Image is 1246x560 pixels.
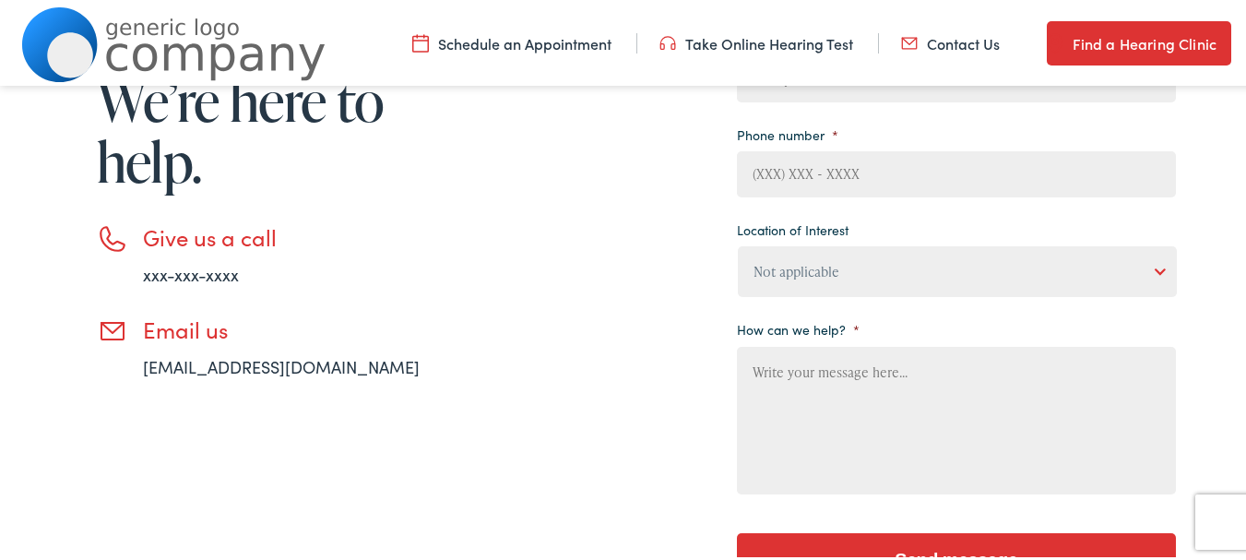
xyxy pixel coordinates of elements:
[737,219,848,235] label: Location of Interest
[1047,30,1063,52] img: utility icon
[412,30,611,51] a: Schedule an Appointment
[901,30,1000,51] a: Contact Us
[143,314,475,340] h3: Email us
[737,149,1176,195] input: (XXX) XXX - XXXX
[412,30,429,51] img: utility icon
[737,124,838,140] label: Phone number
[659,30,676,51] img: utility icon
[143,352,420,375] a: [EMAIL_ADDRESS][DOMAIN_NAME]
[1047,18,1231,63] a: Find a Hearing Clinic
[143,260,239,283] a: xxx-xxx-xxxx
[737,318,860,335] label: How can we help?
[659,30,853,51] a: Take Online Hearing Test
[901,30,918,51] img: utility icon
[143,221,475,248] h3: Give us a call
